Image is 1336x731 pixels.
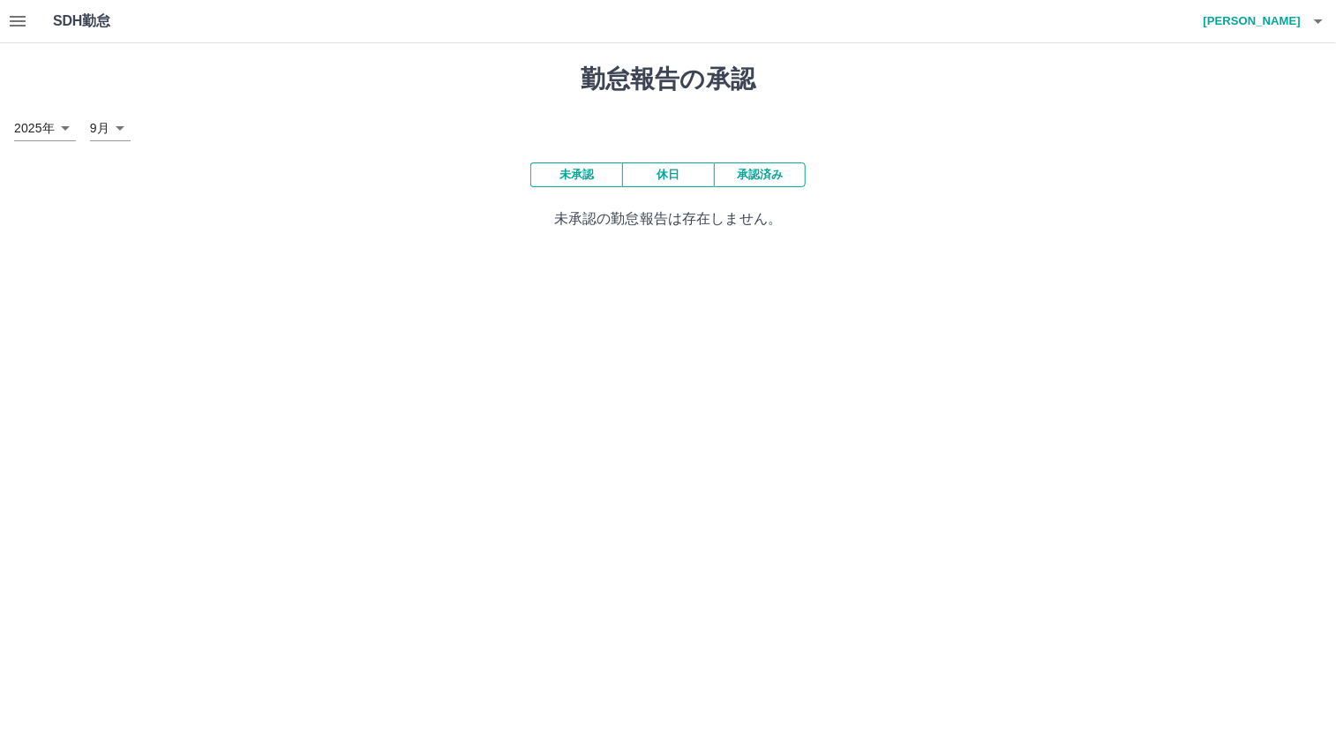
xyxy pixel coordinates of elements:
[14,64,1322,94] h1: 勤怠報告の承認
[14,208,1322,230] p: 未承認の勤怠報告は存在しません。
[714,162,806,187] button: 承認済み
[14,116,76,141] div: 2025年
[90,116,131,141] div: 9月
[530,162,622,187] button: 未承認
[622,162,714,187] button: 休日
